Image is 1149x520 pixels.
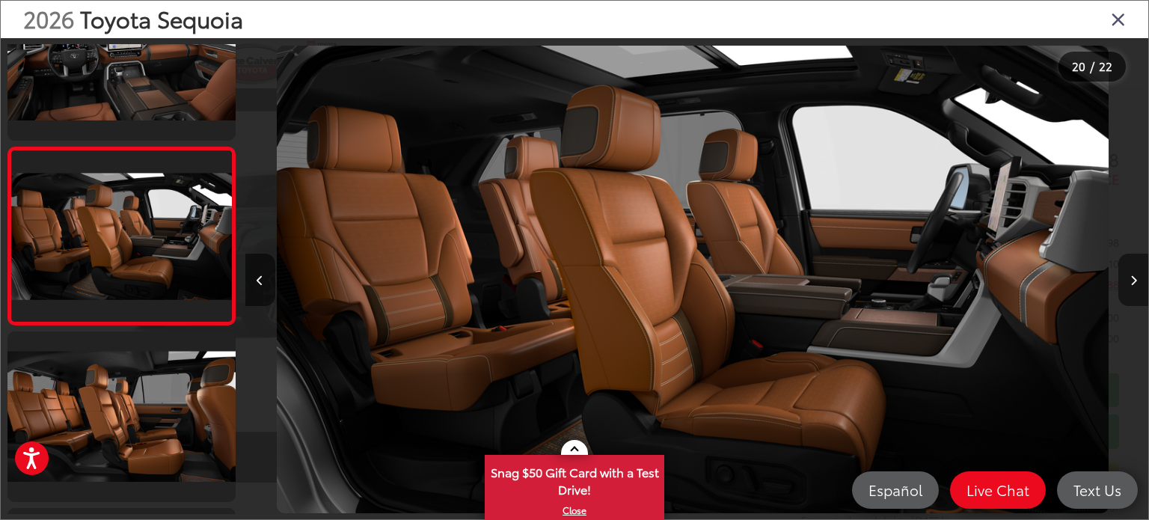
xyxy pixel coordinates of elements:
button: Next image [1118,254,1148,306]
a: Text Us [1057,471,1138,509]
span: 22 [1099,58,1112,74]
a: Español [852,471,939,509]
img: 2026 Toyota Sequoia 1794 Edition [9,173,234,299]
button: Previous image [245,254,275,306]
span: 2026 [23,2,74,34]
img: 2026 Toyota Sequoia 1794 Edition [5,352,238,483]
span: / [1088,61,1096,72]
img: 2026 Toyota Sequoia 1794 Edition [277,46,1109,514]
a: Live Chat [950,471,1046,509]
span: Snag $50 Gift Card with a Test Drive! [486,456,663,502]
span: 20 [1072,58,1085,74]
span: Live Chat [959,480,1037,499]
span: Español [861,480,930,499]
span: Text Us [1066,480,1129,499]
span: Toyota Sequoia [80,2,243,34]
div: 2026 Toyota Sequoia 1794 Edition 19 [242,46,1145,514]
i: Close gallery [1111,9,1126,28]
